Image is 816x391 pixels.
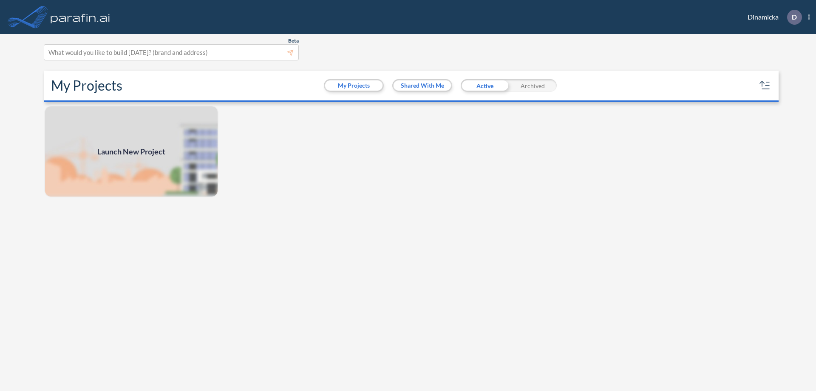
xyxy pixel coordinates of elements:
[44,106,218,197] a: Launch New Project
[461,79,509,92] div: Active
[509,79,557,92] div: Archived
[394,80,451,91] button: Shared With Me
[735,10,810,25] div: Dinamicka
[325,80,382,91] button: My Projects
[44,106,218,197] img: add
[51,77,122,94] h2: My Projects
[288,37,299,44] span: Beta
[49,9,112,26] img: logo
[97,146,165,157] span: Launch New Project
[792,13,797,21] p: D
[758,79,772,92] button: sort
